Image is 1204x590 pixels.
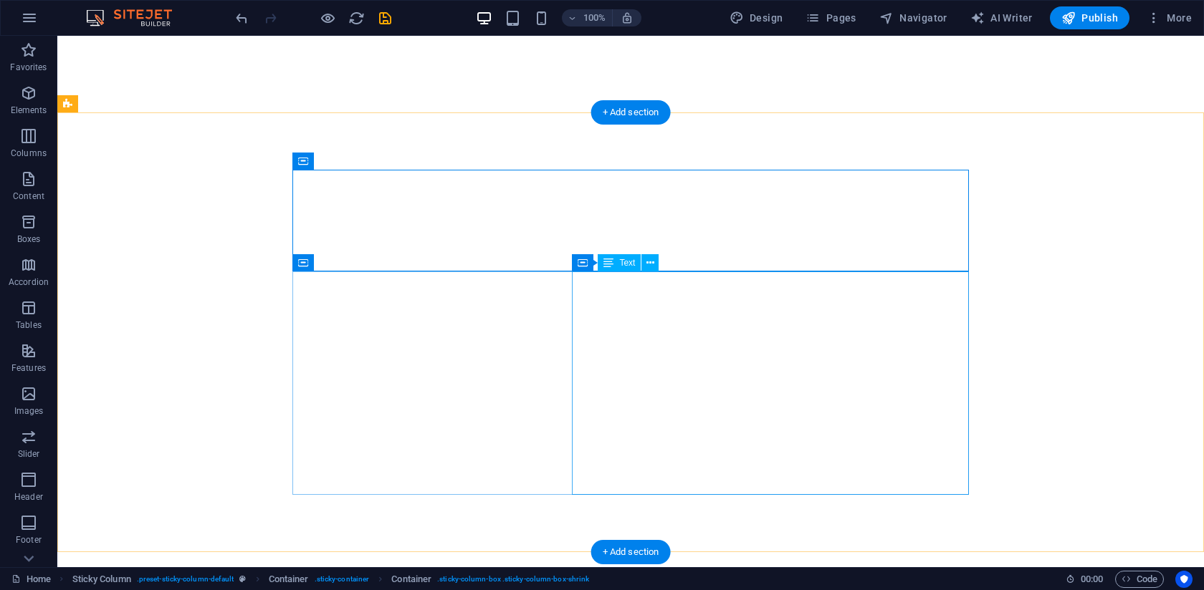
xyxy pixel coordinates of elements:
span: Navigator [879,11,947,25]
i: Undo: Delete elements (Ctrl+Z) [234,10,250,26]
span: Click to select. Double-click to edit [269,571,309,588]
span: . preset-sticky-column-default [137,571,234,588]
div: Design (Ctrl+Alt+Y) [724,6,789,29]
span: . sticky-container [315,571,370,588]
button: Usercentrics [1175,571,1193,588]
img: Editor Logo [82,9,190,26]
button: Design [724,6,789,29]
p: Features [11,362,46,374]
span: Code [1122,571,1157,588]
p: Accordion [9,276,49,288]
span: Design [730,11,783,25]
button: Pages [800,6,861,29]
p: Images [14,405,44,417]
p: Favorites [10,62,47,73]
button: save [376,9,393,26]
a: Click to cancel selection. Double-click to open Pages [11,571,51,588]
button: Code [1115,571,1164,588]
button: reload [348,9,365,26]
p: Boxes [17,233,41,245]
button: More [1141,6,1198,29]
p: Footer [16,534,42,546]
div: + Add section [591,100,671,125]
nav: breadcrumb [72,571,590,588]
span: Sticky Column [72,571,131,588]
span: More [1147,11,1192,25]
p: Tables [16,319,42,331]
h6: 100% [583,9,606,26]
span: Click to select. Double-click to edit [391,571,431,588]
p: Elements [11,105,47,116]
i: This element is a customizable preset [239,575,246,583]
p: Slider [18,448,40,460]
span: AI Writer [970,11,1033,25]
button: undo [233,9,250,26]
button: Publish [1050,6,1129,29]
span: Pages [806,11,856,25]
span: Text [619,258,635,267]
button: Navigator [874,6,953,29]
button: AI Writer [965,6,1038,29]
p: Columns [11,147,47,159]
span: . sticky-column-box .sticky-column-box-shrink [437,571,589,588]
i: On resize automatically adjust zoom level to fit chosen device. [621,11,634,24]
p: Content [13,190,44,202]
p: Header [14,491,43,503]
span: 00 00 [1081,571,1103,588]
span: : [1091,574,1093,584]
button: 100% [562,9,613,26]
span: Publish [1061,11,1118,25]
h6: Session time [1066,571,1104,588]
i: Save (Ctrl+S) [377,10,393,26]
div: + Add section [591,540,671,564]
